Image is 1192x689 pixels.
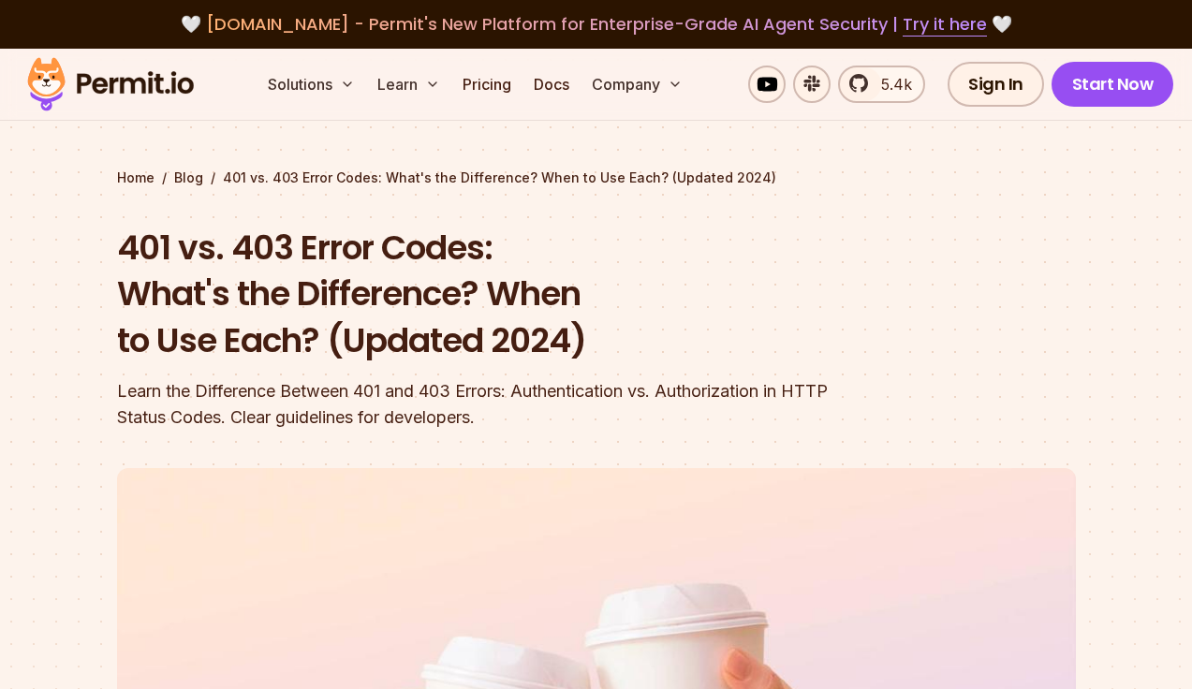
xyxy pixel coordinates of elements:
[206,12,987,36] span: [DOMAIN_NAME] - Permit's New Platform for Enterprise-Grade AI Agent Security |
[117,378,836,431] div: Learn the Difference Between 401 and 403 Errors: Authentication vs. Authorization in HTTP Status ...
[948,62,1044,107] a: Sign In
[584,66,690,103] button: Company
[1052,62,1174,107] a: Start Now
[455,66,519,103] a: Pricing
[370,66,448,103] button: Learn
[117,169,1076,187] div: / /
[838,66,925,103] a: 5.4k
[174,169,203,187] a: Blog
[260,66,362,103] button: Solutions
[117,225,836,364] h1: 401 vs. 403 Error Codes: What's the Difference? When to Use Each? (Updated 2024)
[870,73,912,95] span: 5.4k
[19,52,202,116] img: Permit logo
[526,66,577,103] a: Docs
[117,169,155,187] a: Home
[45,11,1147,37] div: 🤍 🤍
[903,12,987,37] a: Try it here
